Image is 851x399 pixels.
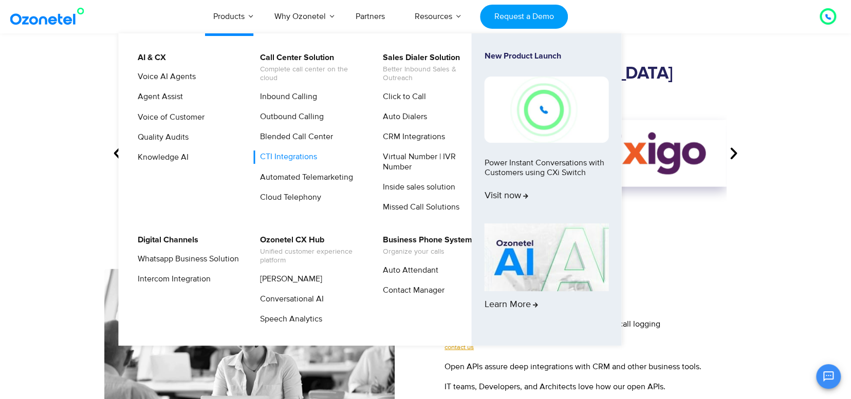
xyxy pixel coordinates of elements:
a: [PERSON_NAME] [253,273,324,286]
img: ixigo-min [614,132,706,175]
a: Ozonetel CX HubUnified customer experience platform [253,234,363,267]
a: Cloud Telephony [253,191,323,204]
div: 5 / 8 [593,120,726,186]
a: Auto Dialers [376,110,428,123]
img: New-Project-17.png [484,77,608,142]
a: Missed Call Solutions [376,201,460,214]
span: contact us [445,342,474,352]
a: Request a Demo [480,5,568,29]
a: Learn More [484,223,608,328]
span: IT teams, Developers, and Architects love how our open APIs. [442,380,665,392]
a: Sales Dialer SolutionBetter Inbound Sales & Outreach [376,51,485,84]
a: Outbound Calling [253,110,325,123]
span: Organize your calls [382,248,472,256]
a: Call Center SolutionComplete call center on the cloud [253,51,363,84]
a: Inside sales solution [376,181,456,194]
a: AI & CX [131,51,168,64]
a: Knowledge AI [131,151,190,164]
a: Voice AI Agents [131,70,197,83]
span: Better Inbound Sales & Outreach [382,65,484,83]
a: Virtual Number | IVR Number [376,150,485,173]
a: Auto Attendant [376,264,439,277]
a: Voice of Customer [131,111,206,124]
span: Unified customer experience platform [260,248,361,265]
a: Whatsapp Business Solution [131,253,240,265]
span: Open APIs assure deep integrations with CRM and other business tools. [442,360,701,372]
a: Conversational AI [253,293,325,306]
h2: Biggest brands put their complete trust in [GEOGRAPHIC_DATA] [109,63,742,84]
a: Click to Call [376,90,427,103]
a: Intercom Integration [131,273,212,286]
div: Image Carousel [125,99,726,207]
a: CTI Integrations [253,150,319,163]
span: Visit now [484,191,528,202]
a: Contact Manager [376,284,446,297]
a: Agent Assist [131,90,184,103]
a: Business Phone SystemOrganize your calls [376,234,473,258]
a: contact us [445,342,660,352]
a: Speech Analytics [253,313,324,326]
span: Learn More [484,299,538,311]
a: Quality Audits [131,131,190,144]
button: Open chat [816,364,841,389]
a: Blended Call Center [253,130,335,143]
a: CRM Integrations [376,130,446,143]
a: New Product LaunchPower Instant Conversations with Customers using CXi SwitchVisit now [484,51,608,219]
span: Complete call center on the cloud [260,65,361,83]
a: Inbound Calling [253,90,319,103]
a: Digital Channels [131,234,200,246]
img: AI [484,223,608,291]
a: Automated Telemarketing [253,171,355,184]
